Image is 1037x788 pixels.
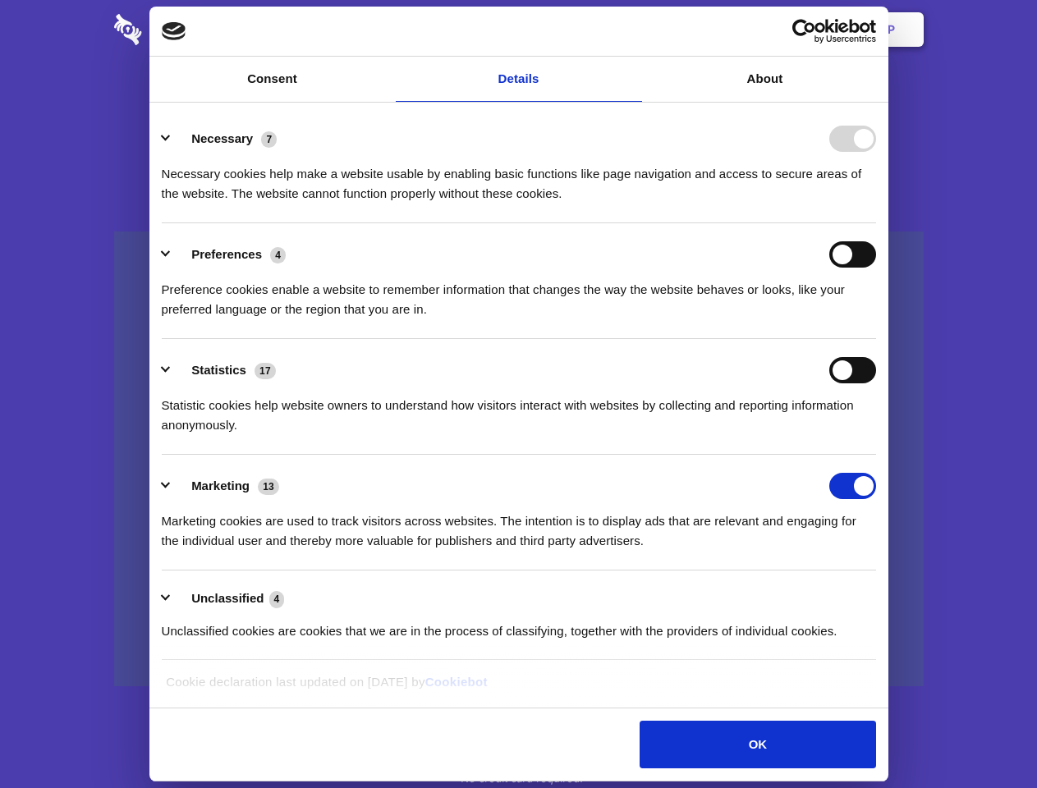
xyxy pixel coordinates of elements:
img: logo-wordmark-white-trans-d4663122ce5f474addd5e946df7df03e33cb6a1c49d2221995e7729f52c070b2.svg [114,14,255,45]
div: Statistic cookies help website owners to understand how visitors interact with websites by collec... [162,383,876,435]
span: 7 [261,131,277,148]
a: Details [396,57,642,102]
a: Consent [149,57,396,102]
button: Preferences (4) [162,241,296,268]
h1: Eliminate Slack Data Loss. [114,74,924,133]
div: Necessary cookies help make a website usable by enabling basic functions like page navigation and... [162,152,876,204]
button: Statistics (17) [162,357,287,383]
div: Cookie declaration last updated on [DATE] by [154,672,883,704]
div: Preference cookies enable a website to remember information that changes the way the website beha... [162,268,876,319]
a: Wistia video thumbnail [114,231,924,687]
a: Cookiebot [425,675,488,689]
button: Necessary (7) [162,126,287,152]
span: 4 [269,591,285,607]
label: Marketing [191,479,250,492]
label: Preferences [191,247,262,261]
a: Pricing [482,4,553,55]
button: OK [640,721,875,768]
img: logo [162,22,186,40]
button: Unclassified (4) [162,589,295,609]
span: 13 [258,479,279,495]
a: Usercentrics Cookiebot - opens in a new window [732,19,876,44]
div: Marketing cookies are used to track visitors across websites. The intention is to display ads tha... [162,499,876,551]
a: Login [745,4,816,55]
span: 4 [270,247,286,263]
label: Necessary [191,131,253,145]
label: Statistics [191,363,246,377]
iframe: Drift Widget Chat Controller [955,706,1017,768]
h4: Auto-redaction of sensitive data, encrypted data sharing and self-destructing private chats. Shar... [114,149,924,204]
div: Unclassified cookies are cookies that we are in the process of classifying, together with the pro... [162,609,876,641]
button: Marketing (13) [162,473,290,499]
a: About [642,57,888,102]
a: Contact [666,4,741,55]
span: 17 [255,363,276,379]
